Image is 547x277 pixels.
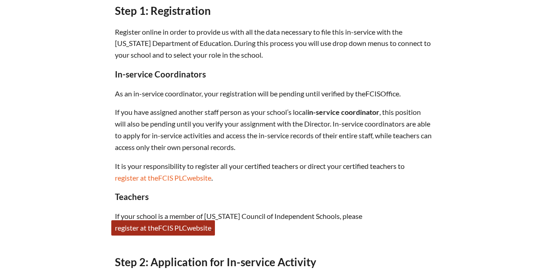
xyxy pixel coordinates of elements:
a: register at theFCIS PLCwebsite [111,220,215,236]
span: FCIS [365,89,380,98]
span: FCIS [158,223,173,232]
p: It is your responsibility to register all your certified teachers or direct your certified teache... [115,160,432,184]
strong: in-service coordinator [307,108,379,116]
a: register at theFCIS PLCwebsite [111,170,215,186]
h2: Step 2: Application for In-service Activity [115,255,432,268]
span: FCIS [158,173,173,182]
span: PLC [174,223,187,232]
p: As an in-service coordinator, your registration will be pending until verified by the Office. [115,88,432,100]
p: Register online in order to provide us with all the data necessary to file this in-service with t... [115,26,432,61]
p: If your school is a member of [US_STATE] Council of Independent Schools, please . [115,210,432,234]
h3: Teachers [115,192,432,202]
h2: Step 1: Registration [115,4,432,17]
h3: In-service Coordinators [115,69,432,79]
span: PLC [174,173,187,182]
p: If you have assigned another staff person as your school’s local , this position will also be pen... [115,106,432,153]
